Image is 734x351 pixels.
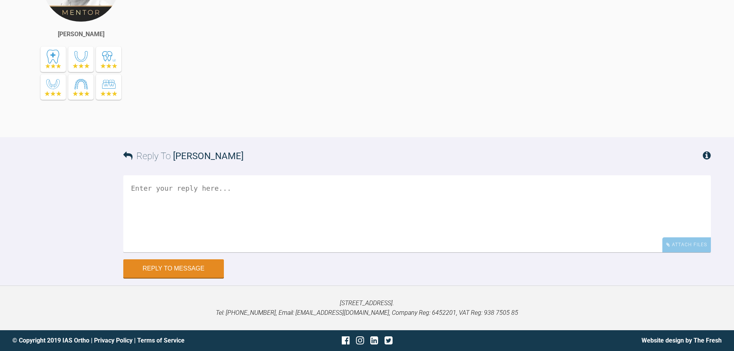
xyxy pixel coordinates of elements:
h3: Reply To [123,149,244,163]
div: © Copyright 2019 IAS Ortho | | [12,336,249,346]
a: Privacy Policy [94,337,133,344]
a: Website design by The Fresh [642,337,722,344]
p: [STREET_ADDRESS]. Tel: [PHONE_NUMBER], Email: [EMAIL_ADDRESS][DOMAIN_NAME], Company Reg: 6452201,... [12,298,722,318]
button: Reply to Message [123,259,224,278]
span: [PERSON_NAME] [173,151,244,161]
div: Attach Files [662,237,711,252]
div: [PERSON_NAME] [58,29,104,39]
a: Terms of Service [137,337,185,344]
